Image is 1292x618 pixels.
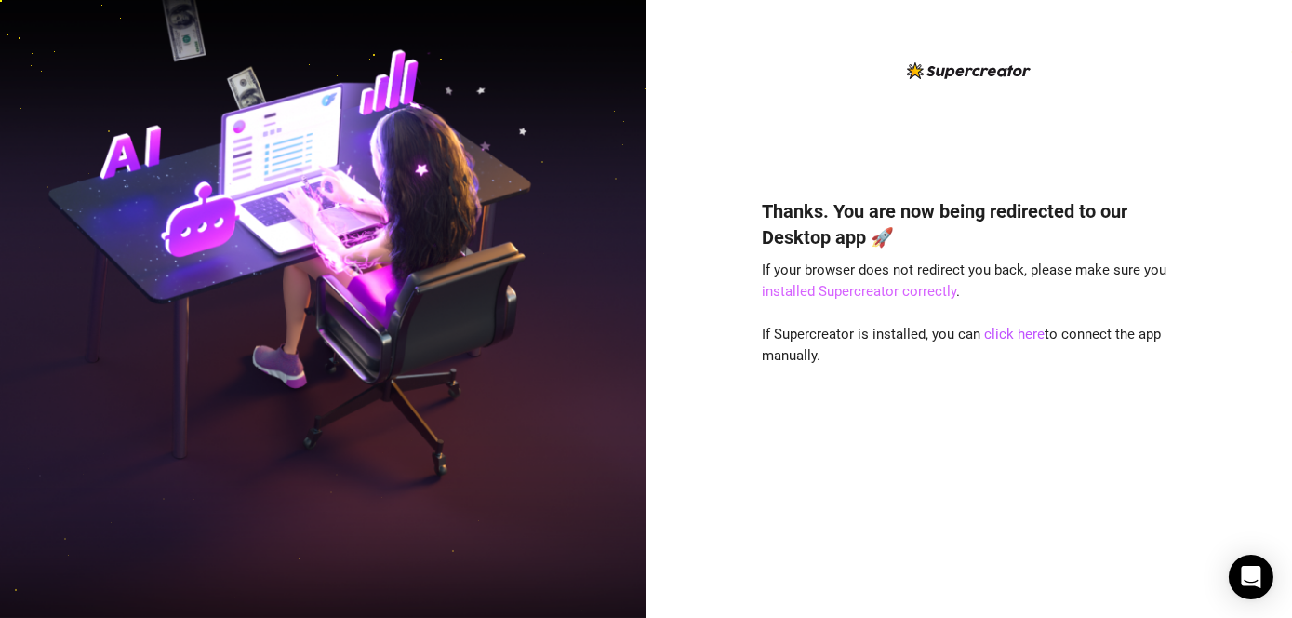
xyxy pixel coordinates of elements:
h4: Thanks. You are now being redirected to our Desktop app 🚀 [762,198,1177,250]
img: logo-BBDzfeDw.svg [907,62,1031,79]
span: If your browser does not redirect you back, please make sure you . [762,262,1166,301]
a: click here [984,326,1045,343]
a: installed Supercreator correctly [762,283,956,300]
span: If Supercreator is installed, you can to connect the app manually. [762,326,1161,365]
div: Open Intercom Messenger [1229,555,1273,599]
